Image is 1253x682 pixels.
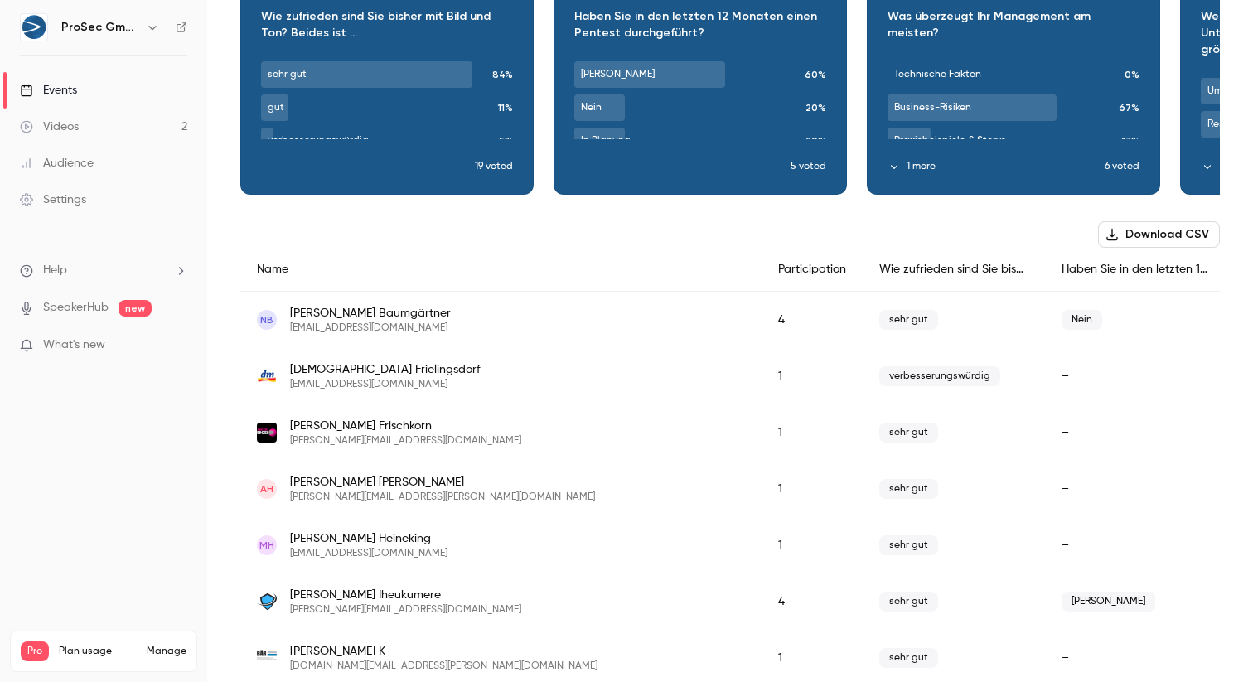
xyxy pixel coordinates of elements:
[879,535,938,555] span: sehr gut
[1045,461,1227,517] div: –
[762,348,863,404] div: 1
[43,336,105,354] span: What's new
[257,423,277,443] img: binzel-abicor.com
[290,603,521,617] span: [PERSON_NAME][EMAIL_ADDRESS][DOMAIN_NAME]
[879,423,938,443] span: sehr gut
[888,159,1105,174] button: 1 more
[762,292,863,349] div: 4
[20,262,187,279] li: help-dropdown-opener
[20,119,79,135] div: Videos
[260,312,273,327] span: NB
[290,530,447,547] span: [PERSON_NAME] Heineking
[1098,221,1220,248] button: Download CSV
[59,645,137,658] span: Plan usage
[147,645,186,658] a: Manage
[1045,348,1227,404] div: –
[43,299,109,317] a: SpeakerHub
[1045,404,1227,461] div: –
[762,248,863,292] div: Participation
[762,461,863,517] div: 1
[21,14,47,41] img: ProSec GmbH
[290,491,595,504] span: [PERSON_NAME][EMAIL_ADDRESS][PERSON_NAME][DOMAIN_NAME]
[260,481,273,496] span: AH
[290,643,597,660] span: [PERSON_NAME] K
[879,366,1000,386] span: verbesserungswürdig
[1045,248,1227,292] div: Haben Sie in den letzten 12 Monaten einen Pentest durchgeführt?
[290,361,481,378] span: [DEMOGRAPHIC_DATA] Frielingsdorf
[20,155,94,172] div: Audience
[240,248,762,292] div: Name
[879,479,938,499] span: sehr gut
[119,300,152,317] span: new
[290,305,451,322] span: [PERSON_NAME] Baumgärtner
[257,592,277,612] img: safelink-it.com
[1062,310,1102,330] span: Nein
[762,404,863,461] div: 1
[762,573,863,630] div: 4
[257,648,277,668] img: baer-automation.de
[20,191,86,208] div: Settings
[290,418,521,434] span: [PERSON_NAME] Frischkorn
[43,262,67,279] span: Help
[1045,517,1227,573] div: –
[290,322,451,335] span: [EMAIL_ADDRESS][DOMAIN_NAME]
[762,517,863,573] div: 1
[863,248,1045,292] div: Wie zufrieden sind Sie bisher mit Bild und Ton? Beides ist ...
[21,641,49,661] span: Pro
[20,82,77,99] div: Events
[259,538,274,553] span: MH
[879,592,938,612] span: sehr gut
[290,474,595,491] span: [PERSON_NAME] [PERSON_NAME]
[61,19,139,36] h6: ProSec GmbH
[879,648,938,668] span: sehr gut
[290,434,521,447] span: [PERSON_NAME][EMAIL_ADDRESS][DOMAIN_NAME]
[1062,592,1155,612] span: [PERSON_NAME]
[879,310,938,330] span: sehr gut
[290,547,447,560] span: [EMAIL_ADDRESS][DOMAIN_NAME]
[290,587,521,603] span: [PERSON_NAME] Iheukumere
[257,370,277,384] img: dm.de
[290,660,597,673] span: [DOMAIN_NAME][EMAIL_ADDRESS][PERSON_NAME][DOMAIN_NAME]
[290,378,481,391] span: [EMAIL_ADDRESS][DOMAIN_NAME]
